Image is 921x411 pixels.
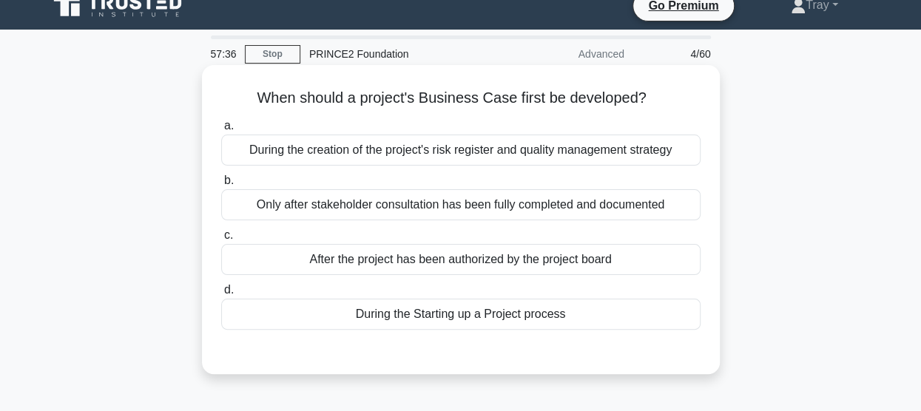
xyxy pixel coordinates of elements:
[633,39,720,69] div: 4/60
[220,89,702,108] h5: When should a project's Business Case first be developed?
[504,39,633,69] div: Advanced
[221,189,701,220] div: Only after stakeholder consultation has been fully completed and documented
[245,45,300,64] a: Stop
[224,283,234,296] span: d.
[202,39,245,69] div: 57:36
[224,174,234,186] span: b.
[221,299,701,330] div: During the Starting up a Project process
[224,228,233,241] span: c.
[300,39,504,69] div: PRINCE2 Foundation
[224,119,234,132] span: a.
[221,135,701,166] div: During the creation of the project's risk register and quality management strategy
[221,244,701,275] div: After the project has been authorized by the project board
